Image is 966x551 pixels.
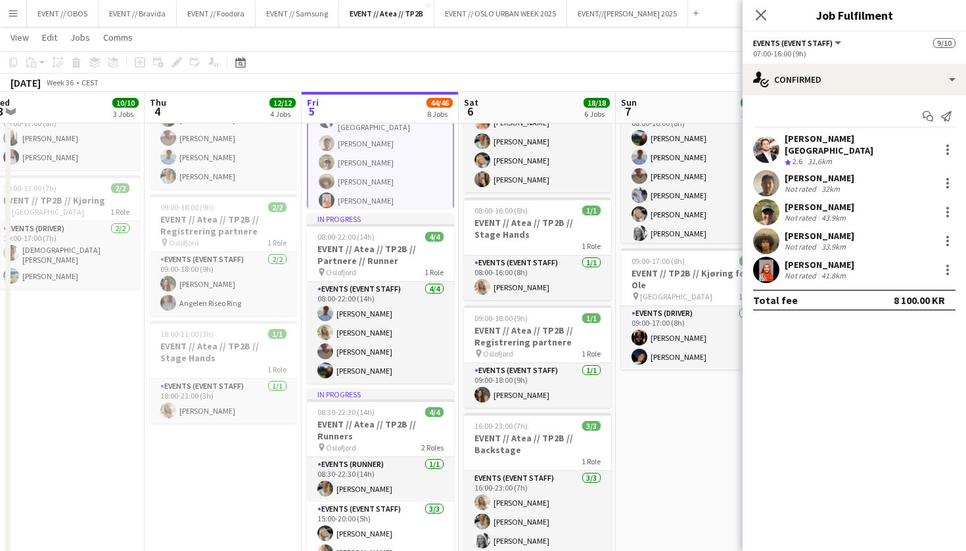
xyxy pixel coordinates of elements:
span: 1 Role [267,364,287,374]
div: 6 Jobs [584,109,609,119]
div: 4 Jobs [270,109,295,119]
span: 1 Role [267,238,287,248]
span: Sat [464,97,478,108]
span: 18/18 [741,98,767,108]
span: Comms [103,32,133,43]
span: 4/4 [425,232,444,242]
span: Oslofjord [169,238,199,248]
button: EVENT // Foodora [177,1,256,26]
a: Edit [37,29,62,46]
span: 9/10 [933,38,955,48]
div: Not rated [785,242,819,252]
app-card-role: Events (Event Staff)4/408:00-22:00 (14h)[PERSON_NAME][PERSON_NAME][PERSON_NAME][PERSON_NAME] [307,282,454,384]
span: 1 Role [582,349,601,359]
div: 43.9km [819,213,848,223]
span: Week 36 [43,77,76,87]
span: 1 Role [739,292,758,301]
span: 1/1 [582,313,601,323]
span: 1/1 [268,329,287,339]
div: 8 100.00 KR [894,294,945,307]
app-job-card: 09:00-17:00 (8h)2/2EVENT // TP2B // Kjøring for Ole [GEOGRAPHIC_DATA]1 RoleEvents (Driver)2/209:0... [621,248,768,370]
span: Events (Event Staff) [753,38,833,48]
div: 33.9km [819,242,848,252]
h3: EVENT // Atea // TP2B // Stage Hands [464,217,611,240]
span: 1/1 [582,206,601,215]
app-job-card: 08:00-16:00 (8h)1/1EVENT // Atea // TP2B // Stage Hands1 RoleEvents (Event Staff)1/108:00-16:00 (... [464,198,611,300]
div: [PERSON_NAME] [785,230,854,242]
div: 31.6km [805,156,835,167]
div: 8 Jobs [427,109,452,119]
span: View [11,32,29,43]
span: 3/3 [582,421,601,431]
span: 2.6 [793,156,802,166]
app-job-card: 08:00-16:00 (8h)6/6EVENT // Atea // TP2B // Partnere // Nedrigg Oslofjord1 RoleEvents (Event Staf... [621,49,768,243]
span: 08:00-22:00 (14h) [317,232,375,242]
span: 09:00-18:00 (9h) [160,202,214,212]
span: 1 Role [425,267,444,277]
span: Sun [621,97,637,108]
span: 12/12 [269,98,296,108]
span: 5 [305,104,319,119]
button: EVENT // Samsung [256,1,339,26]
span: 08:30-22:30 (14h) [317,407,375,417]
span: Jobs [70,32,90,43]
span: 08:00-16:00 (8h) [474,206,528,215]
h3: EVENT // Atea // TP2B // Backstage [464,432,611,456]
h3: EVENT // TP2B // Kjøring for Ole [621,267,768,291]
div: [PERSON_NAME][GEOGRAPHIC_DATA] [785,133,934,156]
span: 2 Roles [421,443,444,452]
span: Thu [150,97,166,108]
button: EVENT//[PERSON_NAME] 2025 [567,1,688,26]
div: Total fee [753,294,798,307]
div: 32km [819,184,842,194]
span: 4 [148,104,166,119]
div: 41.8km [819,271,848,280]
span: 7 [619,104,637,119]
div: Confirmed [743,64,966,95]
app-card-role: Events (Event Staff)2/209:00-18:00 (9h)[PERSON_NAME]Angelen Riseo Ring [150,252,297,316]
span: 10/10 [112,98,139,108]
span: 1 Role [110,207,129,217]
span: Oslofjord [326,443,356,452]
span: Fri [307,97,319,108]
div: [PERSON_NAME] [785,259,854,271]
div: In progress [307,213,454,224]
div: [DATE] [11,76,41,89]
span: 18/18 [584,98,610,108]
app-job-card: 09:00-18:00 (9h)1/1EVENT // Atea // TP2B // Registrering partnere Oslofjord1 RoleEvents (Event St... [464,305,611,408]
span: Oslofjord [483,349,513,359]
span: 09:00-17:00 (8h) [632,256,685,266]
app-card-role: Events (Event Staff)5/507:00-16:00 (9h)[PERSON_NAME][GEOGRAPHIC_DATA][PERSON_NAME][PERSON_NAME][P... [307,87,454,215]
app-card-role: Events (Runner)1/108:30-22:30 (14h)[PERSON_NAME] [307,457,454,502]
span: 4/4 [425,407,444,417]
span: 09:00-18:00 (9h) [474,313,528,323]
app-card-role: Events (Event Staff)1/108:00-16:00 (8h)[PERSON_NAME] [464,255,611,300]
app-card-role: Events (Event Staff)1/109:00-18:00 (9h)[PERSON_NAME] [464,363,611,408]
span: 44/46 [426,98,453,108]
span: [GEOGRAPHIC_DATA] [640,292,712,301]
span: 2/2 [739,256,758,266]
span: 16:00-23:00 (7h) [474,421,528,431]
div: Not rated [785,213,819,223]
div: 09:00-18:00 (9h)2/2EVENT // Atea // TP2B // Registrering partnere Oslofjord1 RoleEvents (Event St... [150,194,297,316]
app-card-role: Events (Event Staff)1/118:00-21:00 (3h)[PERSON_NAME] [150,379,297,424]
span: 18:00-21:00 (3h) [160,329,214,339]
h3: EVENT // Atea // TP2B // Stage Hands [150,340,297,364]
div: 3 Jobs [113,109,138,119]
a: Comms [98,29,138,46]
app-card-role: Events (Runner)5/508:00-15:30 (7h30m)[PERSON_NAME][PERSON_NAME][PERSON_NAME][PERSON_NAME][PERSON_... [464,72,611,192]
span: [GEOGRAPHIC_DATA] [12,207,84,217]
h3: EVENT // Atea // TP2B // Registrering partnere [464,324,611,348]
app-job-card: In progress08:00-22:00 (14h)4/4EVENT // Atea // TP2B // Partnere // Runner Oslofjord1 RoleEvents ... [307,213,454,384]
div: Not rated [785,271,819,280]
span: 10:00-17:00 (7h) [3,183,57,193]
app-job-card: 18:00-21:00 (3h)1/1EVENT // Atea // TP2B // Stage Hands1 RoleEvents (Event Staff)1/118:00-21:00 (... [150,321,297,424]
div: In progress [307,389,454,399]
span: 1 Role [582,456,601,466]
span: 2/2 [268,202,287,212]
